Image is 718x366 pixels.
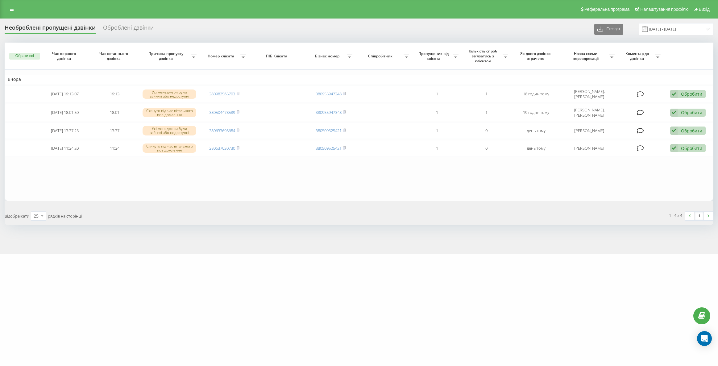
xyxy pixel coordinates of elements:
a: 1 [695,212,704,220]
span: Співробітник [359,54,404,59]
div: Обробити [681,110,702,115]
td: 13:37 [90,123,139,139]
span: Причина пропуску дзвінка [142,51,191,61]
td: 18 годин тому [511,85,561,103]
td: день тому [511,123,561,139]
span: Бізнес номер [309,54,347,59]
td: 19 годин тому [511,104,561,121]
div: 25 [34,213,39,219]
div: Обробити [681,145,702,151]
span: Номер клієнта [203,54,241,59]
td: 0 [462,140,511,156]
td: [DATE] 18:01:50 [40,104,90,121]
div: Open Intercom Messenger [697,331,712,346]
td: 19:13 [90,85,139,103]
a: 380982565703 [209,91,235,97]
td: 0 [462,123,511,139]
a: 380955947348 [316,110,342,115]
div: Обробити [681,91,702,97]
td: [PERSON_NAME], [PERSON_NAME] [561,85,618,103]
div: Скинуто під час вітального повідомлення [143,143,197,153]
div: Оброблені дзвінки [103,24,154,34]
div: Скинуто під час вітального повідомлення [143,108,197,117]
span: ПІБ Клієнта [255,54,300,59]
td: 1 [462,85,511,103]
td: [PERSON_NAME], [PERSON_NAME] [561,104,618,121]
span: Кількість спроб зв'язатись з клієнтом [465,49,503,63]
td: день тому [511,140,561,156]
button: Обрати всі [9,53,40,60]
a: 380633698684 [209,128,235,133]
button: Експорт [594,24,623,35]
span: Вихід [699,7,710,12]
span: Як довго дзвінок втрачено [517,51,556,61]
span: Налаштування профілю [640,7,688,12]
td: 18:01 [90,104,139,121]
td: 11:34 [90,140,139,156]
div: Обробити [681,128,702,134]
span: Відображати [5,213,29,219]
td: 1 [412,85,462,103]
span: рядків на сторінці [48,213,82,219]
div: Усі менеджери були зайняті або недоступні [143,89,197,99]
td: 1 [412,140,462,156]
div: Усі менеджери були зайняті або недоступні [143,126,197,135]
div: Необроблені пропущені дзвінки [5,24,96,34]
span: Час останнього дзвінка [95,51,134,61]
td: [DATE] 19:13:07 [40,85,90,103]
span: Пропущених від клієнта [415,51,453,61]
a: 380504478589 [209,110,235,115]
a: 380509525421 [316,128,342,133]
a: 380637030730 [209,145,235,151]
span: Реферальна програма [584,7,630,12]
span: Назва схеми переадресації [564,51,609,61]
div: 1 - 4 з 4 [669,212,682,218]
td: 1 [462,104,511,121]
td: [DATE] 13:37:25 [40,123,90,139]
td: [PERSON_NAME] [561,123,618,139]
td: [PERSON_NAME] [561,140,618,156]
a: 380509525421 [316,145,342,151]
a: 380955947348 [316,91,342,97]
td: 1 [412,123,462,139]
td: [DATE] 11:34:20 [40,140,90,156]
span: Коментар до дзвінка [621,51,655,61]
span: Час першого дзвінка [45,51,85,61]
td: Вчора [5,75,713,84]
td: 1 [412,104,462,121]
